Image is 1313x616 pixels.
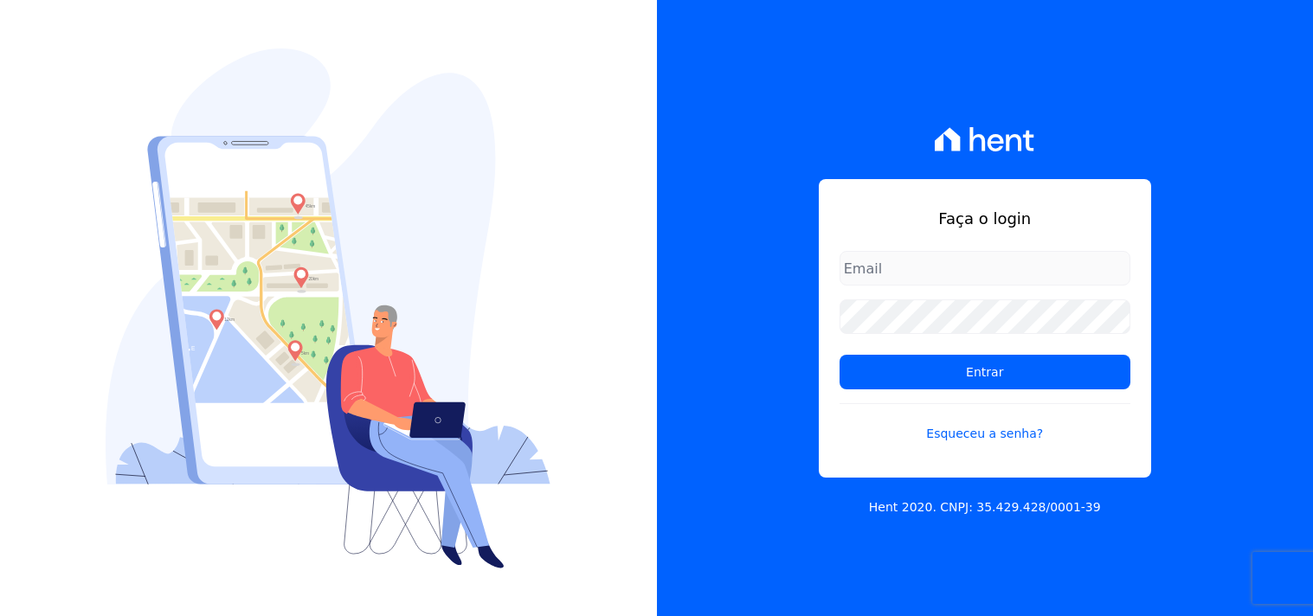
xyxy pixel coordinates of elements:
[840,403,1130,443] a: Esqueceu a senha?
[840,207,1130,230] h1: Faça o login
[840,251,1130,286] input: Email
[869,498,1101,517] p: Hent 2020. CNPJ: 35.429.428/0001-39
[840,355,1130,389] input: Entrar
[106,48,550,568] img: Login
